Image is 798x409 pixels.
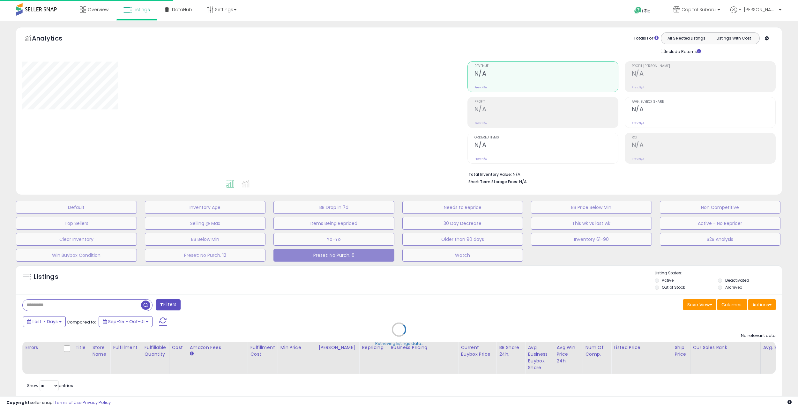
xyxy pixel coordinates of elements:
i: Get Help [634,6,642,14]
span: N/A [519,179,527,185]
small: Prev: N/A [632,121,644,125]
button: Clear Inventory [16,233,137,246]
span: Help [642,8,651,14]
div: Totals For [634,35,659,41]
button: B2B Analysis [660,233,781,246]
span: Overview [88,6,108,13]
button: Default [16,201,137,214]
button: Items Being Repriced [273,217,394,230]
h2: N/A [632,141,775,150]
button: This wk vs last wk [531,217,652,230]
button: Needs to Reprice [402,201,523,214]
button: Non Competitive [660,201,781,214]
div: Retrieving listings data.. [375,341,423,346]
button: Yo-Yo [273,233,394,246]
span: Hi [PERSON_NAME] [739,6,777,13]
span: Ordered Items [474,136,618,139]
button: Selling @ Max [145,217,266,230]
b: Short Term Storage Fees: [468,179,518,184]
span: Avg. Buybox Share [632,100,775,104]
a: Help [629,2,663,21]
small: Prev: N/A [474,157,487,161]
button: All Selected Listings [663,34,710,42]
h2: N/A [632,70,775,78]
span: DataHub [172,6,192,13]
div: seller snap | | [6,400,111,406]
a: Hi [PERSON_NAME] [730,6,781,21]
span: ROI [632,136,775,139]
h2: N/A [474,141,618,150]
button: 30 Day Decrease [402,217,523,230]
span: Profit [474,100,618,104]
strong: Copyright [6,399,30,405]
span: Listings [133,6,150,13]
button: Inventory Age [145,201,266,214]
div: Include Returns [656,48,709,55]
h5: Analytics [32,34,75,44]
button: Listings With Cost [710,34,757,42]
span: Profit [PERSON_NAME] [632,64,775,68]
b: Total Inventory Value: [468,172,512,177]
h2: N/A [632,106,775,114]
button: BB Below Min [145,233,266,246]
small: Prev: N/A [474,121,487,125]
button: Inventory 61-90 [531,233,652,246]
button: Win Buybox Condition [16,249,137,262]
button: Active - No Repricer [660,217,781,230]
h2: N/A [474,106,618,114]
button: BB Drop in 7d [273,201,394,214]
small: Prev: N/A [632,157,644,161]
button: Top Sellers [16,217,137,230]
span: Capitol Subaru [682,6,716,13]
button: Watch [402,249,523,262]
button: Preset: No Purch. 6 [273,249,394,262]
small: Prev: N/A [632,86,644,89]
small: Prev: N/A [474,86,487,89]
span: Revenue [474,64,618,68]
li: N/A [468,170,771,178]
button: Preset: No Purch. 12 [145,249,266,262]
button: Older than 90 days [402,233,523,246]
button: BB Price Below Min [531,201,652,214]
h2: N/A [474,70,618,78]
